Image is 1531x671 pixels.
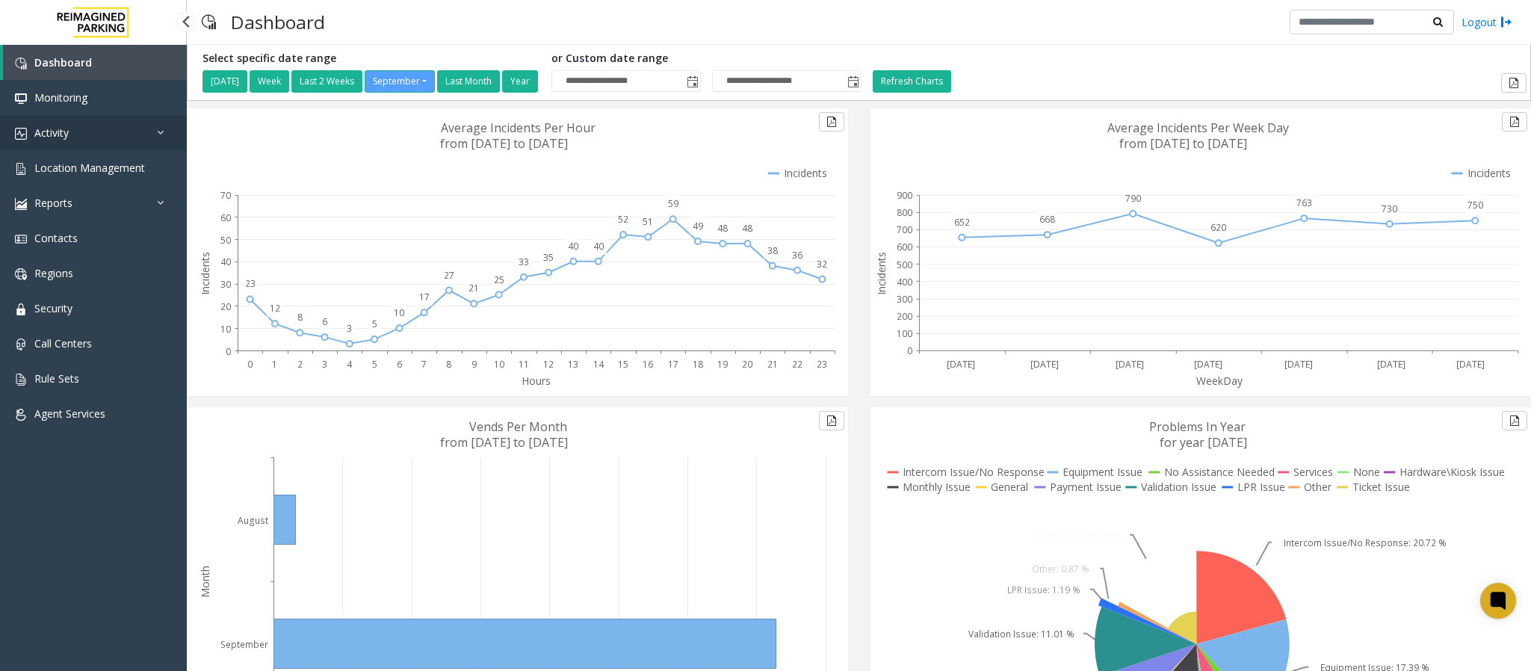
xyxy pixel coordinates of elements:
[593,358,604,371] text: 14
[717,358,728,371] text: 19
[347,322,352,335] text: 3
[897,259,912,271] text: 500
[1283,537,1446,549] text: Intercom Issue/No Response: 20.72 %
[946,358,974,371] text: [DATE]
[15,58,27,69] img: 'icon'
[1149,418,1246,435] text: Problems In Year
[250,70,289,93] button: Week
[1501,73,1527,93] button: Export to pdf
[15,374,27,386] img: 'icon'
[668,197,678,210] text: 59
[519,256,529,268] text: 33
[372,358,377,371] text: 5
[1194,358,1222,371] text: [DATE]
[502,70,538,93] button: Year
[543,358,554,371] text: 12
[220,638,268,651] text: September
[365,70,435,93] button: September
[819,411,844,430] button: Export to pdf
[247,358,253,371] text: 0
[1500,14,1512,30] img: logout
[440,434,568,451] text: from [DATE] to [DATE]
[419,291,430,303] text: 17
[198,566,212,598] text: Month
[468,282,479,294] text: 21
[15,163,27,175] img: 'icon'
[3,45,187,80] a: Dashboard
[897,327,912,340] text: 100
[593,240,604,253] text: 40
[202,52,540,65] h5: Select specific date range
[220,278,231,291] text: 30
[291,70,362,93] button: Last 2 Weeks
[34,90,87,105] span: Monitoring
[1030,358,1059,371] text: [DATE]
[897,223,912,236] text: 700
[844,71,861,92] span: Toggle popup
[568,240,578,253] text: 40
[297,358,303,371] text: 2
[469,418,567,435] text: Vends Per Month
[717,222,728,235] text: 48
[34,371,79,386] span: Rule Sets
[238,514,268,527] text: August
[220,234,231,247] text: 50
[1502,411,1527,430] button: Export to pdf
[15,233,27,245] img: 'icon'
[444,269,454,282] text: 27
[15,268,27,280] img: 'icon'
[897,293,912,306] text: 300
[1467,199,1483,211] text: 750
[568,358,578,371] text: 13
[372,318,377,330] text: 5
[446,358,451,371] text: 8
[1210,221,1226,234] text: 620
[437,70,500,93] button: Last Month
[817,258,827,270] text: 32
[347,358,353,371] text: 4
[322,358,327,371] text: 3
[519,358,529,371] text: 11
[742,222,752,235] text: 48
[968,628,1074,640] text: Validation Issue: 11.01 %
[421,358,427,371] text: 7
[767,358,778,371] text: 21
[792,358,802,371] text: 22
[1160,434,1247,451] text: for year [DATE]
[15,338,27,350] img: 'icon'
[953,216,969,229] text: 652
[15,93,27,105] img: 'icon'
[1296,197,1312,209] text: 763
[684,71,700,92] span: Toggle popup
[551,52,862,65] h5: or Custom date range
[397,358,402,371] text: 6
[15,198,27,210] img: 'icon'
[1031,563,1089,575] text: Other: 0.87 %
[270,302,280,315] text: 12
[34,301,72,315] span: Security
[819,112,844,132] button: Export to pdf
[15,303,27,315] img: 'icon'
[34,406,105,421] span: Agent Services
[543,251,554,264] text: 35
[220,189,231,202] text: 70
[202,4,216,40] img: pageIcon
[897,310,912,323] text: 200
[34,126,69,140] span: Activity
[15,128,27,140] img: 'icon'
[643,215,653,228] text: 51
[1462,14,1512,30] a: Logout
[643,358,653,371] text: 16
[220,300,231,313] text: 20
[34,231,78,245] span: Contacts
[220,211,231,224] text: 60
[1456,358,1485,371] text: [DATE]
[220,256,231,268] text: 40
[34,196,72,210] span: Reports
[223,4,333,40] h3: Dashboard
[440,135,568,152] text: from [DATE] to [DATE]
[897,189,912,202] text: 900
[1382,202,1397,215] text: 730
[668,358,678,371] text: 17
[907,345,912,358] text: 0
